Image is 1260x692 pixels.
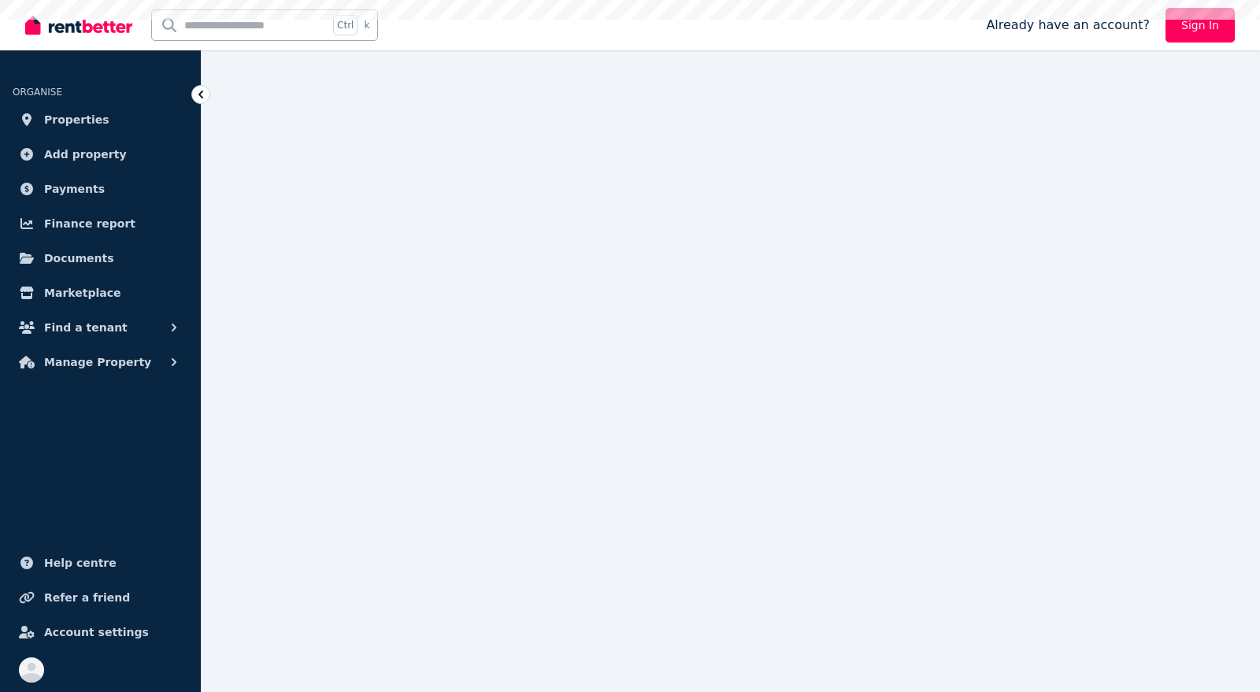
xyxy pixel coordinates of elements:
[13,547,188,579] a: Help centre
[13,173,188,205] a: Payments
[13,242,188,274] a: Documents
[44,588,130,607] span: Refer a friend
[44,110,109,129] span: Properties
[13,87,62,98] span: ORGANISE
[13,582,188,613] a: Refer a friend
[986,16,1150,35] span: Already have an account?
[44,318,128,337] span: Find a tenant
[25,13,132,37] img: RentBetter
[44,249,114,268] span: Documents
[13,312,188,343] button: Find a tenant
[364,19,369,31] span: k
[13,139,188,170] a: Add property
[44,145,127,164] span: Add property
[44,283,120,302] span: Marketplace
[13,346,188,378] button: Manage Property
[1165,8,1235,43] a: Sign In
[44,353,151,372] span: Manage Property
[13,104,188,135] a: Properties
[13,277,188,309] a: Marketplace
[44,179,105,198] span: Payments
[44,623,149,642] span: Account settings
[44,214,135,233] span: Finance report
[13,208,188,239] a: Finance report
[44,553,117,572] span: Help centre
[333,15,358,35] span: Ctrl
[13,616,188,648] a: Account settings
